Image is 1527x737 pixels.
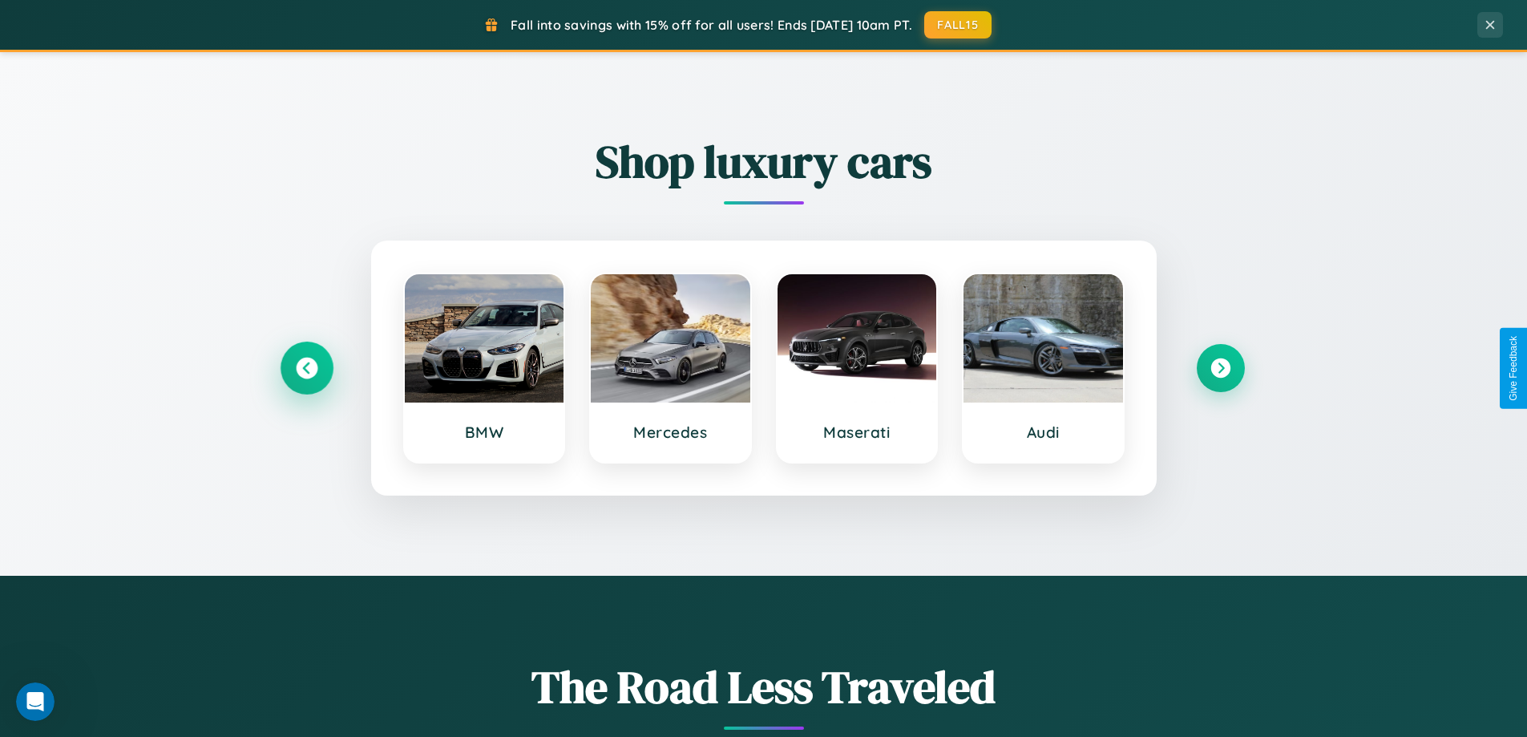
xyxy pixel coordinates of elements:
[283,656,1245,718] h1: The Road Less Traveled
[283,131,1245,192] h2: Shop luxury cars
[16,682,55,721] iframe: Intercom live chat
[924,11,992,38] button: FALL15
[421,423,548,442] h3: BMW
[511,17,912,33] span: Fall into savings with 15% off for all users! Ends [DATE] 10am PT.
[1508,336,1519,401] div: Give Feedback
[607,423,734,442] h3: Mercedes
[980,423,1107,442] h3: Audi
[794,423,921,442] h3: Maserati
